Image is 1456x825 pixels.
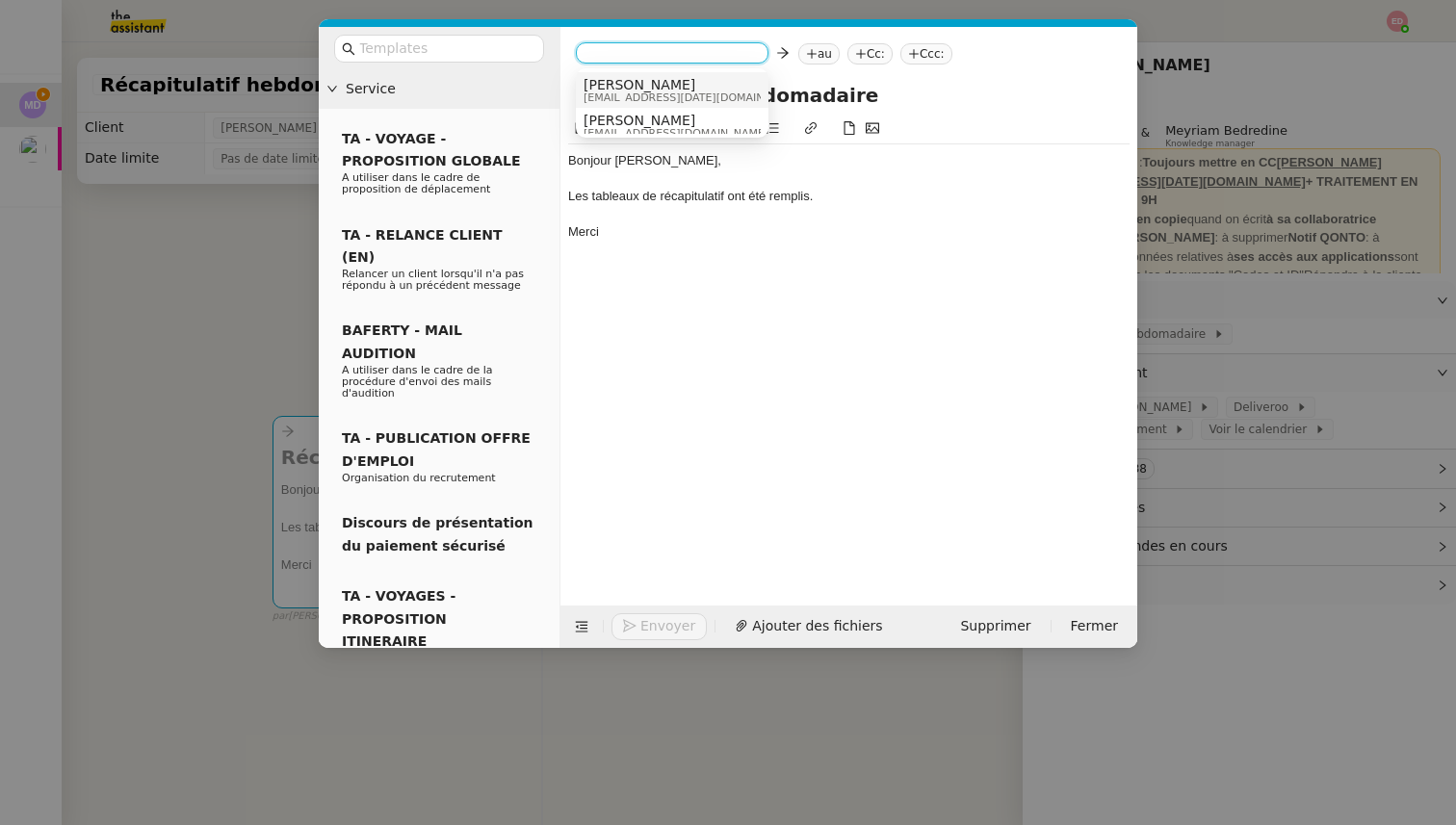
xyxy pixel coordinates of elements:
[1059,613,1130,640] button: Fermer
[342,472,496,484] span: Organisation du recrutement
[568,152,1130,169] div: Bonjour [PERSON_NAME],
[576,72,768,108] nz-option-item: Charlie
[342,268,524,292] span: Relancer un client lorsqu'il n'a pas répondu à un précédent message
[798,43,840,64] nz-tag: au
[342,227,503,265] span: TA - RELANCE CLIENT (EN)
[752,615,882,637] span: Ajouter des fichiers
[319,70,559,108] div: Service
[611,613,707,640] button: Envoyer
[1071,615,1118,637] span: Fermer
[584,77,805,92] span: [PERSON_NAME]
[568,188,1130,205] div: Les tableaux de récapitulatif ont été remplis.
[900,43,952,64] nz-tag: Ccc:
[723,613,894,640] button: Ajouter des fichiers
[359,38,533,60] input: Templates
[568,223,1130,241] div: Merci
[960,615,1030,637] span: Supprimer
[949,613,1042,640] button: Supprimer
[584,128,768,139] span: [EMAIL_ADDRESS][DOMAIN_NAME]
[342,131,520,168] span: TA - VOYAGE - PROPOSITION GLOBALE
[342,322,462,360] span: BAFERTY - MAIL AUDITION
[584,113,768,128] span: [PERSON_NAME]
[342,364,493,400] span: A utiliser dans le cadre de la procédure d'envoi des mails d'audition
[342,588,455,649] span: TA - VOYAGES - PROPOSITION ITINERAIRE
[584,92,805,103] span: [EMAIL_ADDRESS][DATE][DOMAIN_NAME]
[342,515,533,553] span: Discours de présentation du paiement sécurisé
[342,430,531,468] span: TA - PUBLICATION OFFRE D'EMPLOI
[576,81,1122,110] input: Subject
[346,78,552,100] span: Service
[342,171,490,195] span: A utiliser dans le cadre de proposition de déplacement
[847,43,893,64] nz-tag: Cc:
[576,108,768,143] nz-option-item: Charlie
